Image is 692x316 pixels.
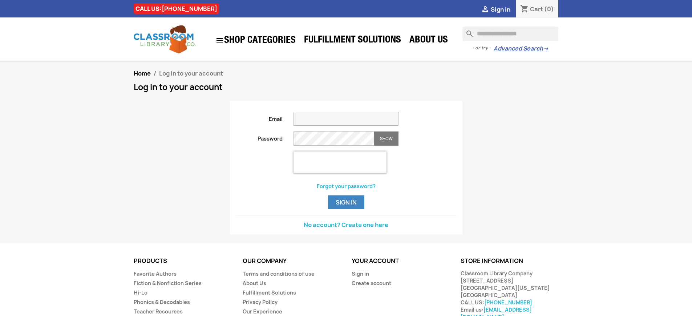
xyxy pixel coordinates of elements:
[294,131,374,146] input: Password input
[481,5,490,14] i: 
[243,289,296,296] a: Fulfillment Solutions
[544,5,554,13] span: (0)
[230,131,288,142] label: Password
[162,5,217,13] a: [PHONE_NUMBER]
[243,299,278,305] a: Privacy Policy
[317,183,376,190] a: Forgot your password?
[134,270,177,277] a: Favorite Authors
[462,27,471,35] i: search
[481,5,510,13] a:  Sign in
[300,33,405,48] a: Fulfillment Solutions
[352,270,369,277] a: Sign in
[352,280,391,287] a: Create account
[134,308,183,315] a: Teacher Resources
[304,221,388,229] a: No account? Create one here
[134,258,232,264] p: Products
[494,45,549,52] a: Advanced Search→
[294,151,387,173] iframe: reCAPTCHA
[530,5,543,13] span: Cart
[134,83,559,92] h1: Log in to your account
[134,280,202,287] a: Fiction & Nonfiction Series
[230,112,288,123] label: Email
[215,36,224,45] i: 
[134,3,219,14] div: CALL US:
[520,5,529,14] i: shopping_cart
[484,299,532,306] a: [PHONE_NUMBER]
[134,25,195,53] img: Classroom Library Company
[134,289,147,296] a: Hi-Lo
[472,44,494,52] span: - or try -
[328,195,364,209] button: Sign in
[406,33,452,48] a: About Us
[134,69,151,77] a: Home
[462,27,558,41] input: Search
[134,299,190,305] a: Phonics & Decodables
[243,270,315,277] a: Terms and conditions of use
[491,5,510,13] span: Sign in
[352,257,399,265] a: Your account
[243,258,341,264] p: Our company
[243,280,266,287] a: About Us
[243,308,282,315] a: Our Experience
[212,32,299,48] a: SHOP CATEGORIES
[159,69,223,77] span: Log in to your account
[543,45,549,52] span: →
[461,258,559,264] p: Store information
[374,131,398,146] button: Show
